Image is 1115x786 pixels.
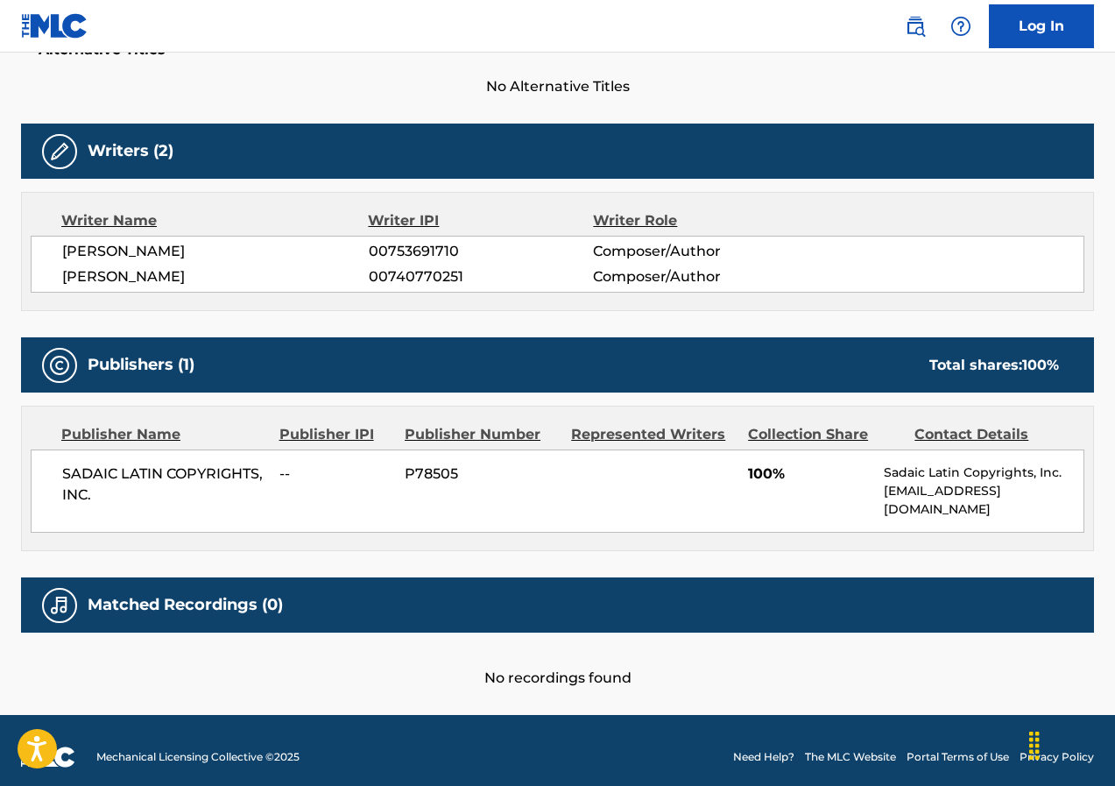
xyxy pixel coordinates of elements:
[62,241,369,262] span: [PERSON_NAME]
[989,4,1094,48] a: Log In
[21,76,1094,97] span: No Alternative Titles
[1027,702,1115,786] iframe: Chat Widget
[884,464,1083,482] p: Sadaic Latin Copyrights, Inc.
[593,266,797,287] span: Composer/Author
[733,749,794,765] a: Need Help?
[279,424,392,445] div: Publisher IPI
[49,355,70,376] img: Publishers
[905,16,926,37] img: search
[49,141,70,162] img: Writers
[943,9,978,44] div: Help
[571,424,735,445] div: Represented Writers
[1027,702,1115,786] div: Widget de chat
[88,355,194,375] h5: Publishers (1)
[96,749,300,765] span: Mechanical Licensing Collective © 2025
[21,633,1094,689] div: No recordings found
[88,141,173,161] h5: Writers (2)
[1020,719,1048,772] div: Arrastrar
[748,424,901,445] div: Collection Share
[61,210,368,231] div: Writer Name
[61,424,266,445] div: Publisher Name
[884,482,1083,519] p: [EMAIL_ADDRESS][DOMAIN_NAME]
[748,464,871,485] span: 100%
[405,464,558,485] span: P78505
[805,749,896,765] a: The MLC Website
[62,266,369,287] span: [PERSON_NAME]
[21,13,88,39] img: MLC Logo
[369,241,594,262] span: 00753691710
[1022,357,1059,373] span: 100 %
[1020,749,1094,765] a: Privacy Policy
[369,266,594,287] span: 00740770251
[405,424,558,445] div: Publisher Number
[950,16,971,37] img: help
[914,424,1068,445] div: Contact Details
[898,9,933,44] a: Public Search
[593,210,798,231] div: Writer Role
[49,595,70,616] img: Matched Recordings
[88,595,283,615] h5: Matched Recordings (0)
[279,464,392,485] span: --
[62,464,266,506] span: SADAIC LATIN COPYRIGHTS, INC.
[368,210,593,231] div: Writer IPI
[907,749,1009,765] a: Portal Terms of Use
[593,241,797,262] span: Composer/Author
[929,355,1059,376] div: Total shares:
